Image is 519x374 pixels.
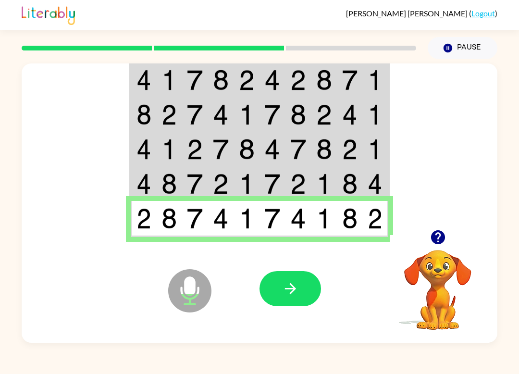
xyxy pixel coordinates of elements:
img: 7 [213,139,229,160]
a: Logout [471,9,495,18]
img: 8 [161,174,177,194]
img: 7 [264,208,280,229]
img: 8 [342,174,358,194]
video: Your browser must support playing .mp4 files to use Literably. Please try using another browser. [390,235,486,331]
img: 1 [239,208,255,229]
span: [PERSON_NAME] [PERSON_NAME] [346,9,469,18]
img: 2 [213,174,229,194]
img: 7 [264,174,280,194]
img: 1 [368,70,383,90]
img: 7 [187,104,203,125]
img: 4 [136,139,151,160]
div: ( ) [346,9,497,18]
img: 8 [290,104,306,125]
img: 2 [368,208,383,229]
img: 4 [342,104,358,125]
img: 2 [239,70,255,90]
img: 2 [187,139,203,160]
img: 4 [290,208,306,229]
img: 7 [342,70,358,90]
img: 2 [136,208,151,229]
img: 8 [316,70,332,90]
img: 8 [239,139,255,160]
img: 8 [213,70,229,90]
img: 1 [368,139,383,160]
img: 2 [342,139,358,160]
img: 2 [161,104,177,125]
img: 1 [316,174,332,194]
img: 8 [316,139,332,160]
img: 2 [316,104,332,125]
img: 1 [368,104,383,125]
img: 7 [187,174,203,194]
img: 4 [368,174,383,194]
img: 8 [342,208,358,229]
img: 4 [213,208,229,229]
img: 4 [136,174,151,194]
img: 2 [290,174,306,194]
img: 8 [161,208,177,229]
img: 7 [187,70,203,90]
img: 4 [264,70,280,90]
img: 1 [316,208,332,229]
img: 4 [213,104,229,125]
img: 2 [290,70,306,90]
img: 7 [187,208,203,229]
img: 7 [290,139,306,160]
img: 1 [161,70,177,90]
img: 8 [136,104,151,125]
img: 1 [161,139,177,160]
img: 1 [239,174,255,194]
img: 1 [239,104,255,125]
img: 4 [264,139,280,160]
button: Pause [428,37,497,59]
img: 4 [136,70,151,90]
img: Literably [22,4,75,25]
img: 7 [264,104,280,125]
